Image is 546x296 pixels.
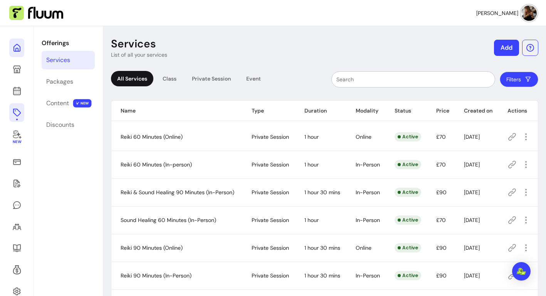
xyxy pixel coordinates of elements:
[121,244,183,251] span: Reiki 90 Minutes (Online)
[512,262,531,281] div: Open Intercom Messenger
[476,5,537,21] button: avatar[PERSON_NAME]
[121,133,183,140] span: Reiki 60 Minutes (Online)
[111,37,156,51] p: Services
[436,272,447,279] span: £90
[9,196,24,214] a: My Messages
[436,217,446,224] span: £70
[42,116,95,134] a: Discounts
[252,217,289,224] span: Private Session
[186,71,237,86] div: Private Session
[9,82,24,100] a: Calendar
[455,101,498,121] th: Created on
[395,160,421,169] div: Active
[111,51,167,59] p: List of all your services
[464,161,480,168] span: [DATE]
[9,39,24,57] a: Home
[304,272,340,279] span: 1 hour 30 mins
[73,99,92,108] span: NEW
[464,217,480,224] span: [DATE]
[356,161,380,168] span: In-Person
[464,133,480,140] span: [DATE]
[395,243,421,252] div: Active
[252,272,289,279] span: Private Session
[9,239,24,257] a: Resources
[9,60,24,79] a: My Page
[46,99,69,108] div: Content
[304,161,319,168] span: 1 hour
[356,217,380,224] span: In-Person
[436,244,447,251] span: £90
[304,133,319,140] span: 1 hour
[9,153,24,171] a: Sales
[46,120,74,129] div: Discounts
[9,217,24,236] a: Clients
[111,71,153,86] div: All Services
[121,189,234,196] span: Reiki & Sound Healing 90 Minutes (In-Person)
[304,189,340,196] span: 1 hour 30 mins
[252,133,289,140] span: Private Session
[427,101,455,121] th: Price
[336,76,490,83] input: Search
[395,188,421,197] div: Active
[356,272,380,279] span: In-Person
[9,6,63,20] img: Fluum Logo
[9,125,24,150] a: New
[121,272,192,279] span: Reiki 90 Minutes (In-Person)
[9,174,24,193] a: Waivers
[356,133,371,140] span: Online
[12,140,21,145] span: New
[500,72,538,87] button: Filters
[436,161,446,168] span: £70
[304,217,319,224] span: 1 hour
[356,244,371,251] span: Online
[252,189,289,196] span: Private Session
[42,51,95,69] a: Services
[395,271,421,280] div: Active
[42,94,95,113] a: Content NEW
[42,72,95,91] a: Packages
[304,244,340,251] span: 1 hour 30 mins
[111,101,242,121] th: Name
[295,101,346,121] th: Duration
[464,244,480,251] span: [DATE]
[121,217,216,224] span: Sound Healing 60 Minutes (In-Person)
[498,101,538,121] th: Actions
[9,103,24,122] a: Offerings
[9,261,24,279] a: Refer & Earn
[240,71,267,86] div: Event
[42,39,95,48] p: Offerings
[436,189,447,196] span: £90
[252,244,289,251] span: Private Session
[346,101,386,121] th: Modality
[436,133,446,140] span: £70
[464,189,480,196] span: [DATE]
[356,189,380,196] span: In-Person
[385,101,427,121] th: Status
[46,77,73,86] div: Packages
[464,272,480,279] span: [DATE]
[395,215,421,225] div: Active
[242,101,295,121] th: Type
[476,9,518,17] span: [PERSON_NAME]
[395,132,421,141] div: Active
[156,71,183,86] div: Class
[521,5,537,21] img: avatar
[494,40,519,56] button: Add
[46,55,70,65] div: Services
[121,161,192,168] span: Reiki 60 Minutes (In-person)
[252,161,289,168] span: Private Session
